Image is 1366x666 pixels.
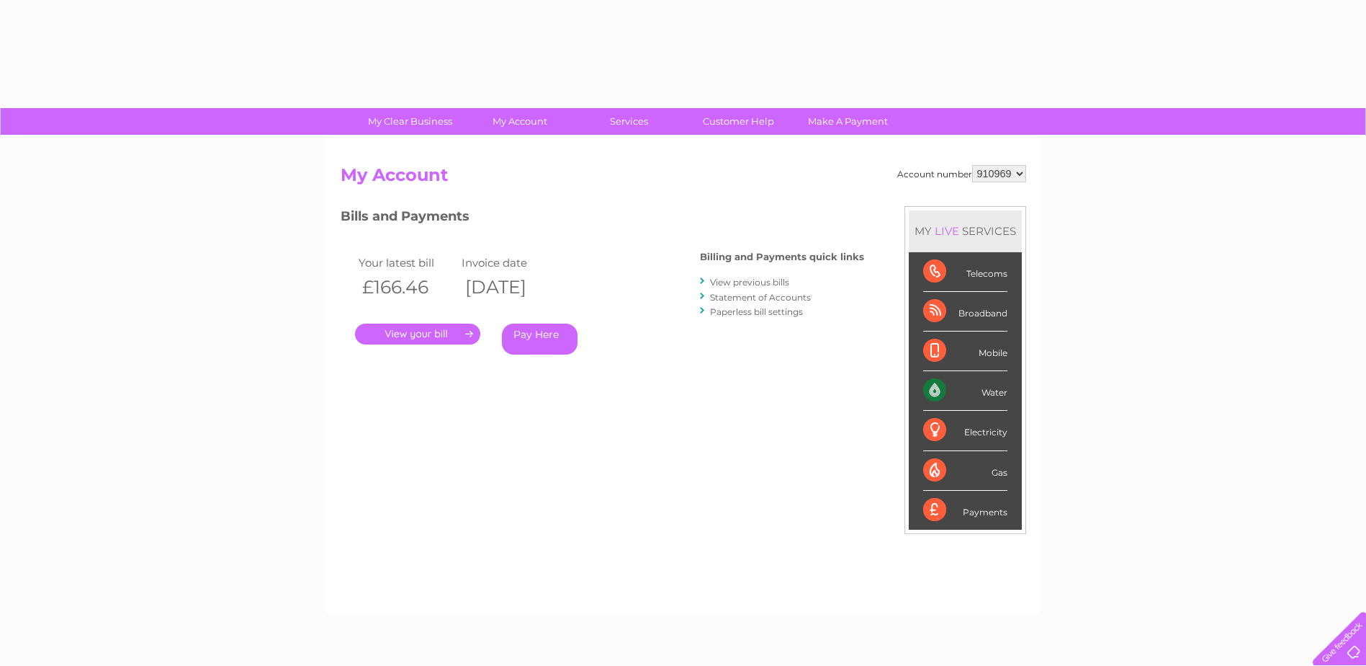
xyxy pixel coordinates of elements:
[355,324,480,345] a: .
[923,332,1007,371] div: Mobile
[458,272,562,302] th: [DATE]
[710,306,803,317] a: Paperless bill settings
[923,451,1007,491] div: Gas
[788,108,907,135] a: Make A Payment
[923,292,1007,332] div: Broadband
[923,411,1007,450] div: Electricity
[710,277,789,288] a: View previous bills
[351,108,469,135] a: My Clear Business
[923,491,1007,530] div: Payments
[460,108,579,135] a: My Account
[570,108,688,135] a: Services
[355,272,459,302] th: £166.46
[679,108,798,135] a: Customer Help
[710,292,811,303] a: Statement of Accounts
[502,324,578,355] a: Pay Here
[923,252,1007,292] div: Telecoms
[932,224,962,238] div: LIVE
[355,253,459,272] td: Your latest bill
[923,371,1007,411] div: Water
[700,252,864,262] h4: Billing and Payments quick links
[909,210,1022,252] div: MY SERVICES
[897,165,1026,182] div: Account number
[458,253,562,272] td: Invoice date
[341,206,864,231] h3: Bills and Payments
[341,165,1026,192] h2: My Account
